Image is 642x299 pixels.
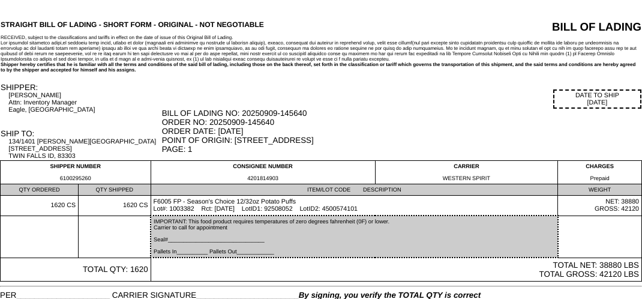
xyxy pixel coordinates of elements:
[154,175,373,181] div: 4201814903
[151,216,558,258] td: IMPORTANT: This food product requires temperatures of zero degrees fahrenheit (0F) or lower. Carr...
[79,196,151,216] td: 1620 CS
[464,20,641,34] div: BILL OF LADING
[375,161,557,184] td: CARRIER
[558,161,642,184] td: CHARGES
[151,161,375,184] td: CONSIGNEE NUMBER
[1,129,161,138] div: SHIP TO:
[151,184,558,196] td: ITEM/LOT CODE DESCRIPTION
[8,138,160,160] div: 134/1401 [PERSON_NAME][GEOGRAPHIC_DATA] [STREET_ADDRESS] TWIN FALLS ID, 83303
[1,161,151,184] td: SHIPPER NUMBER
[1,196,79,216] td: 1620 CS
[553,89,641,109] div: DATE TO SHIP [DATE]
[3,175,148,181] div: 6100295260
[8,92,160,113] div: [PERSON_NAME] Attn: Inventory Manager Eagle, [GEOGRAPHIC_DATA]
[378,175,555,181] div: WESTERN SPIRIT
[151,196,558,216] td: F6005 FP - Season's Choice 12/32oz Potato Puffs Lot#: 1003382 Rct: [DATE] LotID1: 92508052 LotID2...
[560,175,639,181] div: Prepaid
[151,258,641,282] td: TOTAL NET: 38880 LBS TOTAL GROSS: 42120 LBS
[1,258,151,282] td: TOTAL QTY: 1620
[79,184,151,196] td: QTY SHIPPED
[1,62,641,73] div: Shipper hereby certifies that he is familiar with all the terms and conditions of the said bill o...
[1,83,161,92] div: SHIPPER:
[558,184,642,196] td: WEIGHT
[162,109,641,154] div: BILL OF LADING NO: 20250909-145640 ORDER NO: 20250909-145640 ORDER DATE: [DATE] POINT OF ORIGIN: ...
[1,184,79,196] td: QTY ORDERED
[558,196,642,216] td: NET: 38880 GROSS: 42120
